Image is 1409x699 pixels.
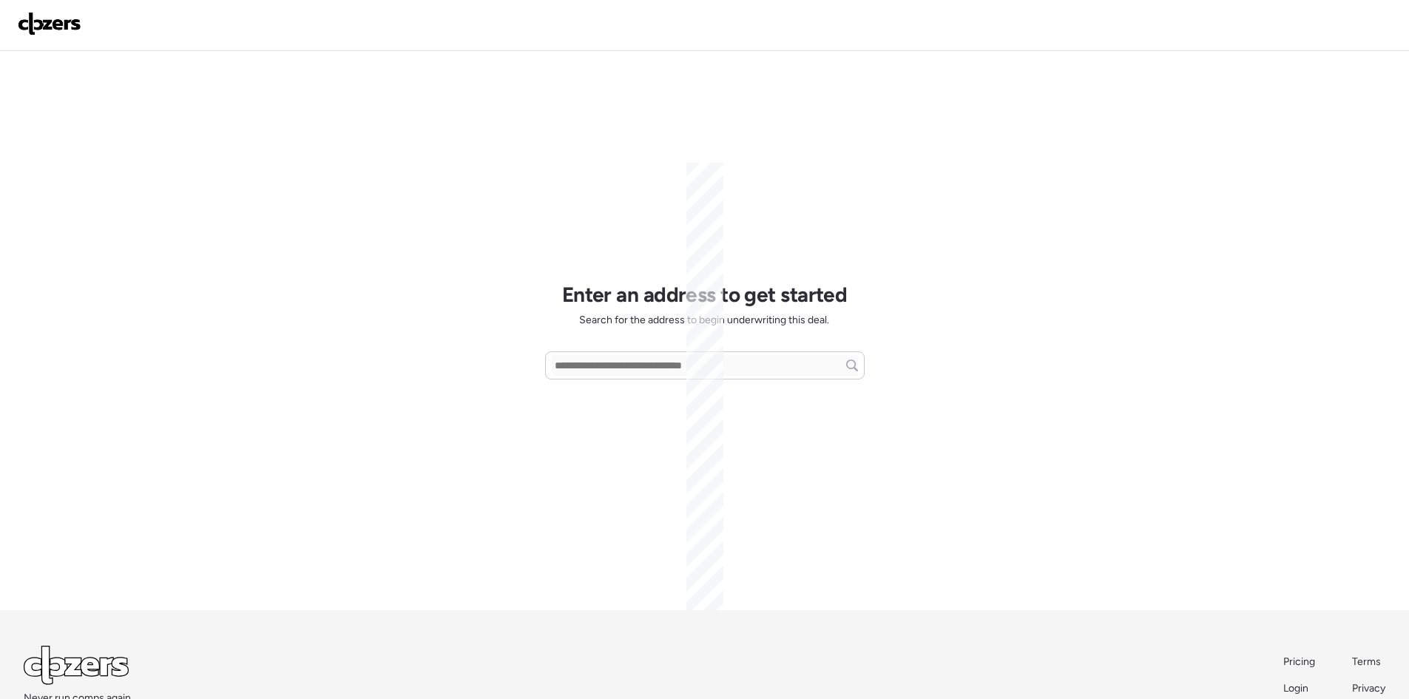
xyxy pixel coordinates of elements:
[1352,681,1385,696] a: Privacy
[579,313,829,328] span: Search for the address to begin underwriting this deal.
[1283,682,1308,695] span: Login
[1352,655,1385,669] a: Terms
[1283,655,1317,669] a: Pricing
[562,282,848,307] h1: Enter an address to get started
[1283,681,1317,696] a: Login
[1352,682,1385,695] span: Privacy
[24,646,129,685] img: Logo Light
[1283,655,1315,668] span: Pricing
[18,12,81,36] img: Logo
[1352,655,1381,668] span: Terms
